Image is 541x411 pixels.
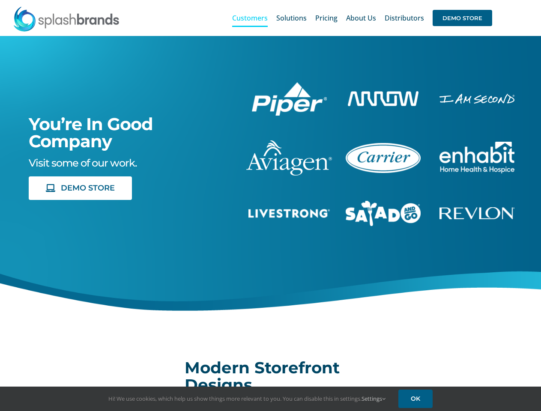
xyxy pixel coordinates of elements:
[346,200,421,209] a: sng-1C
[346,201,421,226] img: Salad And Go Store
[348,90,418,99] a: arrow-white
[29,113,153,152] span: You’re In Good Company
[13,6,120,32] img: SplashBrands.com Logo
[385,4,424,32] a: Distributors
[315,4,338,32] a: Pricing
[232,15,268,21] span: Customers
[248,208,330,217] a: livestrong-5E-website
[346,142,421,151] a: carrier-1B
[439,140,514,150] a: enhabit-stacked-white
[439,142,514,173] img: Enhabit Gear Store
[61,184,115,193] span: DEMO STORE
[29,157,137,169] span: Visit some of our work.
[433,4,492,32] a: DEMO STORE
[398,390,433,408] a: OK
[246,140,332,176] img: aviagen-1C
[439,206,514,215] a: revlon-flat-white
[276,15,307,21] span: Solutions
[232,4,492,32] nav: Main Menu
[348,91,418,106] img: Arrow Store
[248,209,330,218] img: Livestrong Store
[108,395,386,402] span: Hi! We use cookies, which help us show things more relevant to you. You can disable this in setti...
[346,143,421,173] img: Carrier Brand Store
[346,15,376,21] span: About Us
[29,176,132,200] a: DEMO STORE
[439,94,514,104] img: I Am Second Store
[439,92,514,102] a: enhabit-stacked-white
[439,207,514,219] img: Revlon
[385,15,424,21] span: Distributors
[232,4,268,32] a: Customers
[433,10,492,26] span: DEMO STORE
[315,15,338,21] span: Pricing
[362,395,386,402] a: Settings
[185,359,357,393] h2: Modern Storefront Designs
[252,81,327,90] a: piper-White
[252,82,327,116] img: Piper Pilot Ship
